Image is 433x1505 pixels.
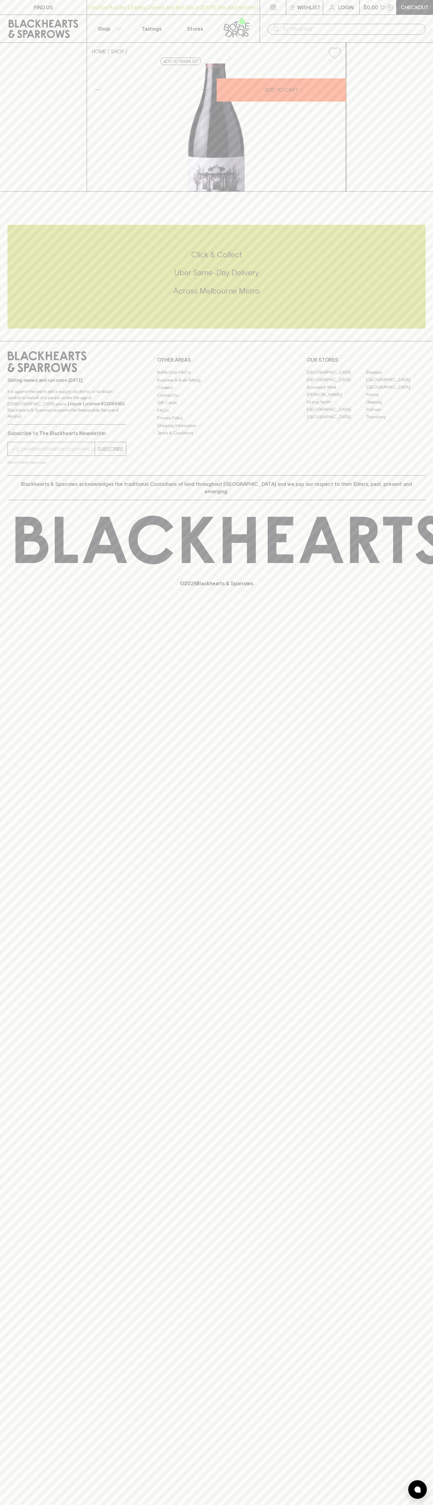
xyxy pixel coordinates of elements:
[157,369,276,376] a: Bottle Drop FAQ's
[7,268,426,278] h5: Uber Same-Day Delivery
[98,25,110,33] p: Shop
[307,413,366,421] a: [GEOGRAPHIC_DATA]
[366,383,426,391] a: [GEOGRAPHIC_DATA]
[307,376,366,383] a: [GEOGRAPHIC_DATA]
[265,86,298,94] p: ADD TO CART
[160,58,201,65] button: Add to wishlist
[34,4,53,11] p: FIND US
[12,480,421,495] p: Blackhearts & Sparrows acknowledges the traditional Custodians of land throughout [GEOGRAPHIC_DAT...
[7,286,426,296] h5: Across Melbourne Metro
[297,4,321,11] p: Wishlist
[338,4,354,11] p: Login
[157,407,276,414] a: FAQ's
[12,444,95,454] input: e.g. jane@blackheartsandsparrows.com.au
[7,225,426,329] div: Call to action block
[87,63,346,191] img: 41222.png
[366,413,426,421] a: Thornbury
[388,6,391,9] p: 0
[366,391,426,398] a: Fitzroy
[366,398,426,406] a: Geelong
[97,445,123,453] p: SUBSCRIBE
[157,376,276,384] a: Business & Bulk Gifting
[187,25,203,33] p: Stores
[157,391,276,399] a: Contact Us
[363,4,378,11] p: $0.00
[366,376,426,383] a: [GEOGRAPHIC_DATA]
[95,442,126,456] button: SUBSCRIBE
[7,250,426,260] h5: Click & Collect
[157,430,276,437] a: Terms & Conditions
[307,356,426,364] p: OUR STORES
[366,406,426,413] a: Prahran
[142,25,162,33] p: Tastings
[157,356,276,364] p: OTHER AREAS
[326,45,343,61] button: Add to wishlist
[130,15,173,42] a: Tastings
[307,391,366,398] a: [PERSON_NAME]
[92,49,106,54] a: HOME
[401,4,429,11] p: Checkout
[414,1486,421,1493] img: bubble-icon
[307,383,366,391] a: Brunswick West
[7,430,126,437] p: Subscribe to The Blackhearts Newsletter
[157,399,276,407] a: Gift Cards
[173,15,217,42] a: Stores
[68,401,125,406] strong: Liquor License #32064953
[87,15,130,42] button: Shop
[157,422,276,429] a: Shipping Information
[366,369,426,376] a: Braddon
[157,384,276,391] a: Careers
[157,414,276,422] a: Privacy Policy
[307,406,366,413] a: [GEOGRAPHIC_DATA]
[7,377,126,383] p: Sibling owned and run since [DATE]
[217,78,346,102] button: ADD TO CART
[7,388,126,419] p: It is against the law to sell or supply alcohol to, or to obtain alcohol on behalf of a person un...
[7,459,126,465] p: We will never spam you
[307,369,366,376] a: [GEOGRAPHIC_DATA]
[282,24,421,34] input: Try "Pinot noir"
[307,398,366,406] a: Fitzroy North
[111,49,124,54] a: SHOP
